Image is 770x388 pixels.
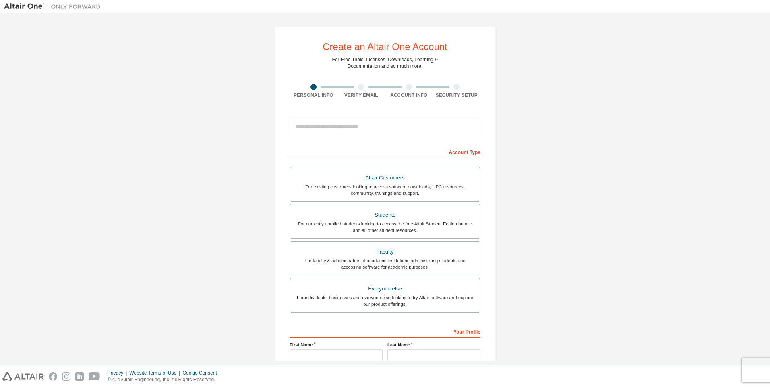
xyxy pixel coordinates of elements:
img: instagram.svg [62,372,70,381]
div: For faculty & administrators of academic institutions administering students and accessing softwa... [295,257,475,270]
div: Cookie Consent [182,370,221,376]
div: Account Info [385,92,433,98]
div: Your Profile [290,325,480,338]
img: Altair One [4,2,105,10]
p: © 2025 Altair Engineering, Inc. All Rights Reserved. [108,376,222,383]
div: Everyone else [295,283,475,294]
img: facebook.svg [49,372,57,381]
div: Faculty [295,246,475,258]
img: linkedin.svg [75,372,84,381]
div: Account Type [290,145,480,158]
div: Privacy [108,370,129,376]
div: Create an Altair One Account [323,42,447,52]
div: For Free Trials, Licenses, Downloads, Learning & Documentation and so much more. [332,56,438,69]
label: First Name [290,342,383,348]
div: For individuals, businesses and everyone else looking to try Altair software and explore our prod... [295,294,475,307]
img: youtube.svg [89,372,100,381]
div: Security Setup [433,92,481,98]
label: Last Name [387,342,480,348]
div: Students [295,209,475,221]
div: Personal Info [290,92,337,98]
div: Website Terms of Use [129,370,182,376]
div: Verify Email [337,92,385,98]
img: altair_logo.svg [2,372,44,381]
div: For existing customers looking to access software downloads, HPC resources, community, trainings ... [295,184,475,196]
div: Altair Customers [295,172,475,184]
div: For currently enrolled students looking to access the free Altair Student Edition bundle and all ... [295,221,475,234]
